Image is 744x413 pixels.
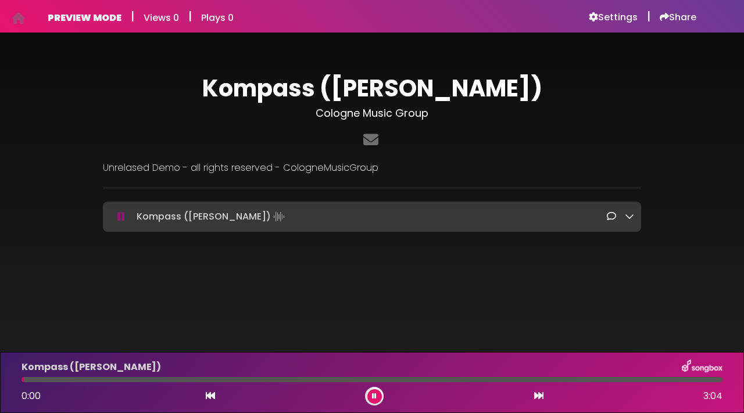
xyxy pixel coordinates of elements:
h1: Kompass ([PERSON_NAME]) [103,74,641,102]
h5: | [647,9,650,23]
h3: Cologne Music Group [103,107,641,120]
p: Unrelased Demo - all rights reserved - CologneMusicGroup [103,161,641,175]
h6: PREVIEW MODE [48,12,121,23]
p: Kompass ([PERSON_NAME]) [137,209,287,225]
h6: Views 0 [144,12,179,23]
h5: | [188,9,192,23]
h5: | [131,9,134,23]
a: Share [660,12,696,23]
h6: Plays 0 [201,12,234,23]
a: Settings [589,12,638,23]
img: waveform4.gif [271,209,287,225]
